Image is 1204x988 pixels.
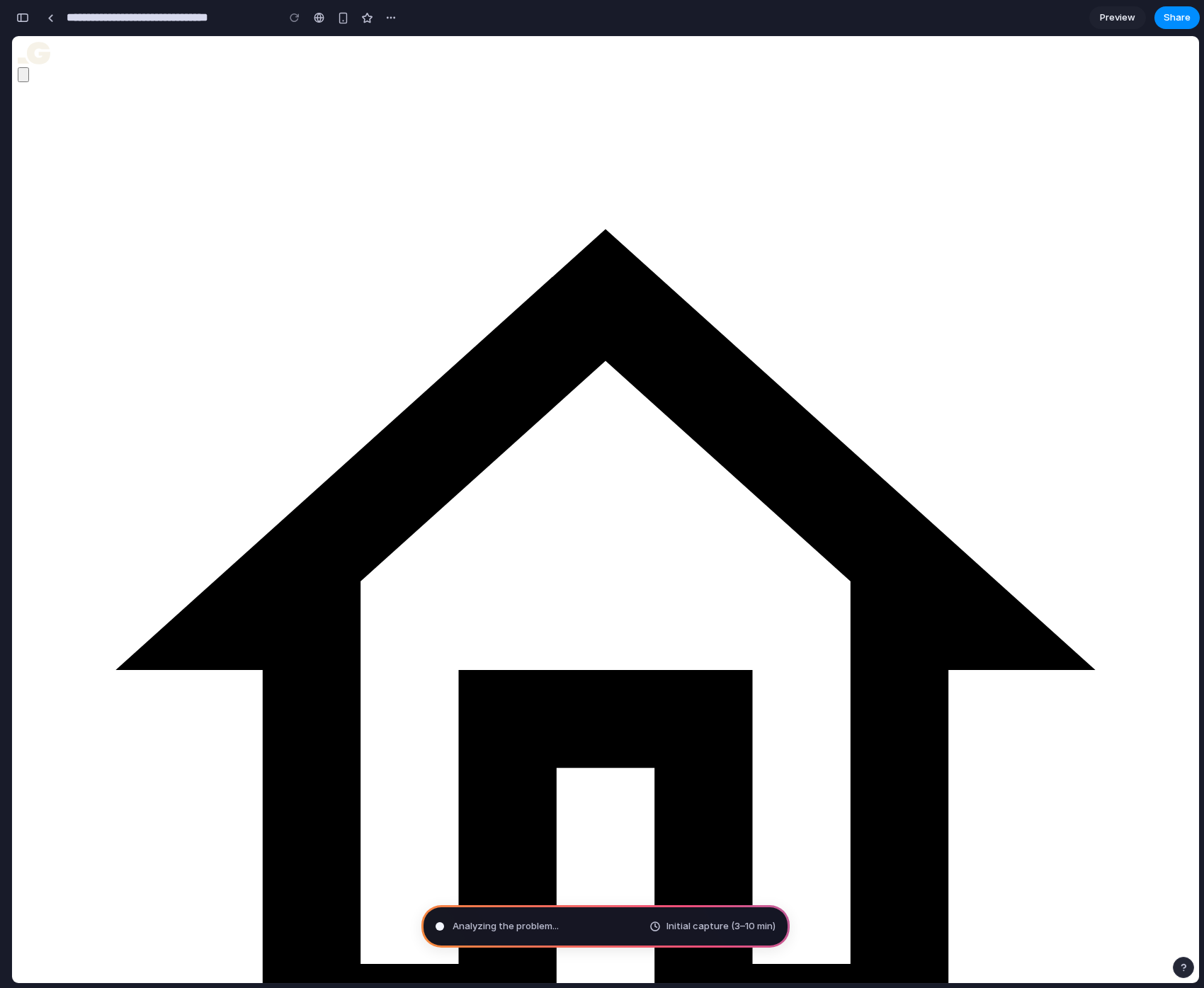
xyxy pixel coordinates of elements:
span: Preview [1100,11,1135,25]
button: Share [1154,6,1200,29]
a: Preview [1089,6,1146,29]
span: Share [1164,11,1191,25]
img: The Gap [6,6,38,28]
span: Analyzing the problem ... [453,919,559,933]
span: Initial capture (3–10 min) [666,919,776,933]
